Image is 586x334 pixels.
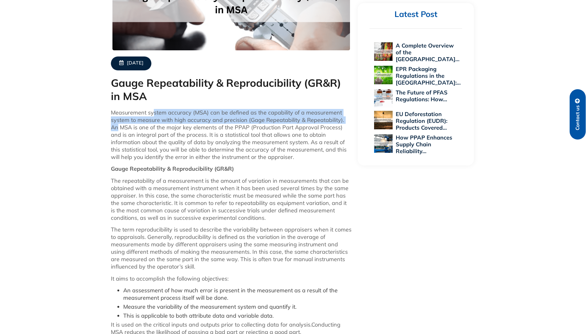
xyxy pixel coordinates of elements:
h2: Latest Post [369,9,462,19]
p: It aims to accomplish the following objectives: [111,275,352,282]
h1: Gauge Repeatability & Reproducibility (GR&R) in MSA [111,77,352,103]
a: How PPAP Enhances Supply Chain Reliability… [396,134,452,155]
img: EPR Packaging Regulations in the US: A 2025 Compliance Perspective [374,66,393,84]
span: [DATE] [127,60,143,67]
a: A Complete Overview of the [GEOGRAPHIC_DATA]… [396,42,459,63]
p: Measurement system accuracy (MSA) can be defined as the capability of a measurement system to mea... [111,109,352,161]
a: EPR Packaging Regulations in the [GEOGRAPHIC_DATA]:… [396,65,461,86]
img: The Future of PFAS Regulations: How 2025 Will Reshape Global Supply Chains [374,89,393,108]
img: How PPAP Enhances Supply Chain Reliability Across Global Industries [374,134,393,153]
li: Measure the variability of the measurement system and quantify it. [123,303,352,311]
a: EU Deforestation Regulation (EUDR): Products Covered… [396,111,447,131]
p: The term reproducibility is used to describe the variability between appraisers when it comes to ... [111,226,352,270]
strong: Gauge Repeatability & Reproducibility (GR&R) [111,165,234,172]
span: Contact us [575,105,580,130]
a: The Future of PFAS Regulations: How… [396,89,448,103]
p: The repeatability of a measurement is the amount of variation in measurements that can be obtaine... [111,177,352,222]
img: EU Deforestation Regulation (EUDR): Products Covered and Compliance Essentials [374,111,393,129]
li: An assessment of how much error is present in the measurement as a result of the measurement proc... [123,287,352,302]
a: [DATE] [111,56,151,70]
a: Contact us [570,89,586,140]
li: This is applicable to both attribute data and variable data. [123,312,352,319]
img: A Complete Overview of the EU Personal Protective Equipment Regulation 2016/425 [374,42,393,61]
